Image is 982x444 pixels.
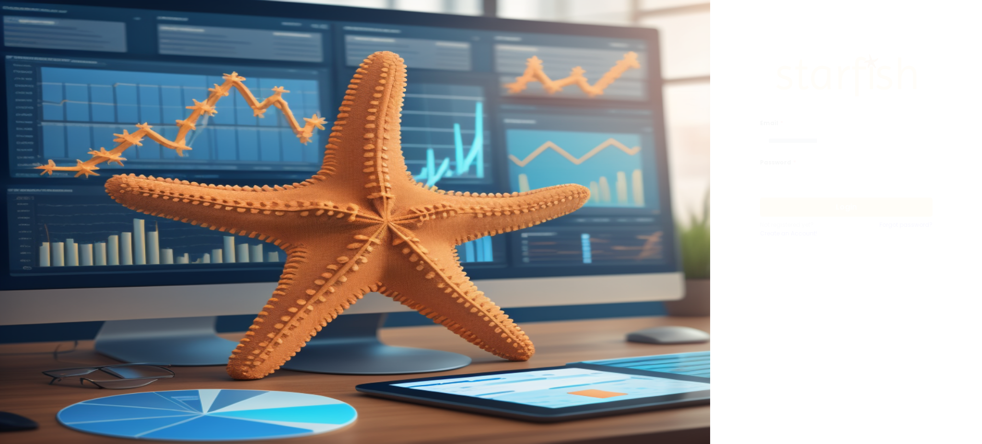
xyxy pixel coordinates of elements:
a: Forgot password? [879,221,933,238]
label: Email [760,119,927,128]
a: Create an Account! [760,229,846,238]
button: Login [760,198,933,217]
label: Password [760,158,927,167]
p: Not registered yet? [760,221,846,229]
img: Logo.42cb71d561138c82c4ab.png [774,45,918,105]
